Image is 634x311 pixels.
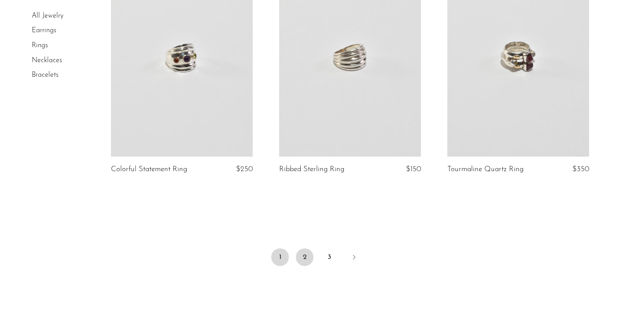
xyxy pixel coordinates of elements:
a: Next [345,248,363,268]
span: $150 [406,165,421,173]
span: $350 [572,165,589,173]
a: Earrings [32,27,56,34]
a: Bracelets [32,71,59,79]
a: 2 [296,248,313,266]
a: Rings [32,42,48,49]
a: Colorful Statement Ring [111,165,187,173]
span: $250 [236,165,253,173]
a: 3 [321,248,338,266]
a: Tourmaline Quartz Ring [447,165,523,173]
a: Necklaces [32,57,62,64]
a: All Jewelry [32,12,63,19]
span: 1 [271,248,289,266]
a: Ribbed Sterling Ring [279,165,344,173]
